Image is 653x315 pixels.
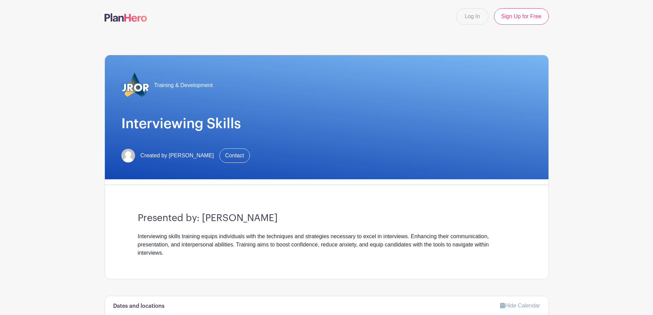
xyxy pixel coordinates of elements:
[154,81,213,89] span: Training & Development
[113,303,165,310] h6: Dates and locations
[121,149,135,162] img: default-ce2991bfa6775e67f084385cd625a349d9dcbb7a52a09fb2fda1e96e2d18dcdb.png
[494,8,548,25] a: Sign Up for Free
[138,213,516,224] h3: Presented by: [PERSON_NAME]
[141,152,214,160] span: Created by [PERSON_NAME]
[219,148,250,163] a: Contact
[121,72,149,99] img: 2023_COA_Horiz_Logo_PMS_BlueStroke%204.png
[456,8,488,25] a: Log In
[105,13,147,22] img: logo-507f7623f17ff9eddc593b1ce0a138ce2505c220e1c5a4e2b4648c50719b7d32.svg
[500,303,540,308] a: Hide Calendar
[121,116,532,132] h1: Interviewing Skills
[138,232,516,257] div: Interviewing skills training equips individuals with the techniques and strategies necessary to e...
